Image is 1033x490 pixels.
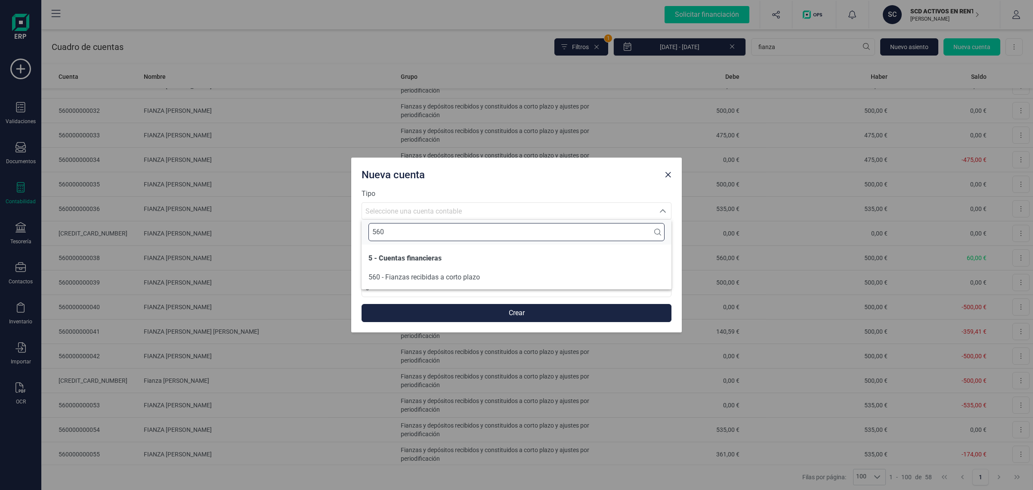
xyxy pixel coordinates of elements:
[661,168,675,182] button: Close
[358,164,661,182] div: Nueva cuenta
[362,189,375,199] label: Tipo
[655,203,671,219] div: Seleccione una cuenta
[368,273,480,281] span: 560 - Fianzas recibidas a corto plazo
[368,223,665,241] input: Buscar cuenta contable
[362,304,671,322] button: Crear
[365,207,462,215] span: Seleccione una cuenta contable
[362,269,671,286] li: 560 - Fianzas recibidas a corto plazo
[368,254,442,262] span: 5 - Cuentas financieras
